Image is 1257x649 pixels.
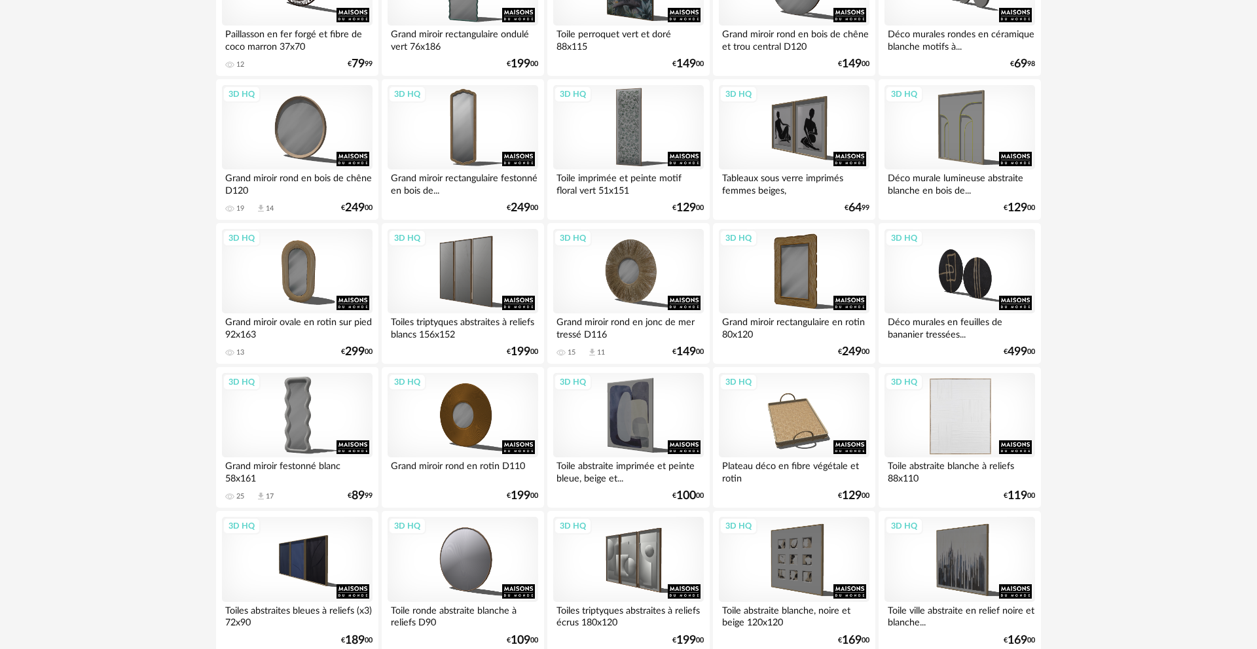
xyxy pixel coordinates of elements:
div: Grand miroir ovale en rotin sur pied 92x163 [222,313,373,340]
div: € 99 [348,491,373,500]
span: Download icon [256,203,266,213]
div: € 00 [1004,491,1035,500]
div: 3D HQ [388,374,426,391]
div: Déco murale lumineuse abstraite blanche en bois de... [884,169,1035,196]
div: € 00 [507,491,538,500]
div: 17 [266,492,274,501]
div: € 00 [672,636,704,645]
div: € 99 [348,60,373,69]
div: Toiles triptyques abstraites à reliefs blancs 156x152 [388,313,538,340]
a: 3D HQ Toile abstraite blanche à reliefs 88x110 €11900 [879,367,1041,508]
div: Toile imprimée et peinte motif floral vert 51x151 [553,169,704,196]
span: 199 [676,636,696,645]
div: 19 [236,204,244,213]
a: 3D HQ Grand miroir rond en rotin D110 €19900 [382,367,544,508]
span: 149 [842,60,862,69]
span: 149 [676,347,696,357]
div: 3D HQ [554,86,592,103]
div: 3D HQ [223,230,261,247]
div: Tableaux sous verre imprimés femmes beiges, [DEMOGRAPHIC_DATA]... [719,169,869,196]
div: Déco murales rondes en céramique blanche motifs à... [884,26,1035,52]
div: € 00 [341,347,373,357]
div: Grand miroir rectangulaire festonné en bois de... [388,169,538,196]
a: 3D HQ Toile imprimée et peinte motif floral vert 51x151 €12900 [547,79,710,220]
div: 3D HQ [720,230,757,247]
div: € 98 [1010,60,1035,69]
span: 299 [345,347,365,357]
a: 3D HQ Grand miroir festonné blanc 58x161 25 Download icon 17 €8999 [216,367,378,508]
span: 109 [511,636,530,645]
span: 64 [848,203,862,213]
div: 3D HQ [554,230,592,247]
div: € 00 [672,491,704,500]
div: Toiles abstraites bleues à reliefs (x3) 72x90 [222,602,373,628]
div: € 00 [672,60,704,69]
div: Grand miroir rond en jonc de mer tressé D116 [553,313,704,340]
div: 3D HQ [388,517,426,535]
a: 3D HQ Tableaux sous verre imprimés femmes beiges, [DEMOGRAPHIC_DATA]... €6499 [713,79,875,220]
div: € 00 [838,636,869,645]
a: 3D HQ Déco murale lumineuse abstraite blanche en bois de... €12900 [879,79,1041,220]
div: 3D HQ [720,374,757,391]
span: 149 [676,60,696,69]
div: Paillasson en fer forgé et fibre de coco marron 37x70 [222,26,373,52]
span: 169 [842,636,862,645]
div: Grand miroir festonné blanc 58x161 [222,457,373,483]
span: 100 [676,491,696,500]
span: 199 [511,60,530,69]
span: 199 [511,347,530,357]
div: 3D HQ [720,517,757,535]
div: Toile perroquet vert et doré 88x115 [553,26,704,52]
a: 3D HQ Grand miroir rectangulaire en rotin 80x120 €24900 [713,223,875,364]
span: 499 [1008,347,1027,357]
a: 3D HQ Grand miroir rectangulaire festonné en bois de... €24900 [382,79,544,220]
div: € 00 [507,347,538,357]
span: 249 [345,203,365,213]
div: € 99 [845,203,869,213]
span: 199 [511,491,530,500]
span: 249 [842,347,862,357]
a: 3D HQ Grand miroir rond en bois de chêne D120 19 Download icon 14 €24900 [216,79,378,220]
a: 3D HQ Plateau déco en fibre végétale et rotin €12900 [713,367,875,508]
div: Toile ronde abstraite blanche à reliefs D90 [388,602,538,628]
div: 3D HQ [720,86,757,103]
div: € 00 [507,636,538,645]
span: 89 [352,491,365,500]
span: 189 [345,636,365,645]
div: 3D HQ [885,374,923,391]
span: Download icon [256,491,266,501]
div: 3D HQ [554,374,592,391]
div: 3D HQ [554,517,592,535]
a: 3D HQ Grand miroir ovale en rotin sur pied 92x163 13 €29900 [216,223,378,364]
span: 129 [842,491,862,500]
div: 3D HQ [885,230,923,247]
div: € 00 [838,347,869,357]
div: € 00 [672,203,704,213]
div: € 00 [1004,203,1035,213]
div: 3D HQ [885,517,923,535]
div: 15 [568,348,575,357]
a: 3D HQ Grand miroir rond en jonc de mer tressé D116 15 Download icon 11 €14900 [547,223,710,364]
div: Toiles triptyques abstraites à reliefs écrus 180x120 [553,602,704,628]
div: 3D HQ [388,86,426,103]
div: Déco murales en feuilles de bananier tressées... [884,313,1035,340]
div: 13 [236,348,244,357]
div: € 00 [341,636,373,645]
div: € 00 [341,203,373,213]
div: Grand miroir rectangulaire en rotin 80x120 [719,313,869,340]
div: € 00 [1004,636,1035,645]
div: Grand miroir rond en rotin D110 [388,457,538,483]
div: 3D HQ [388,230,426,247]
div: € 00 [838,60,869,69]
div: 11 [597,348,605,357]
div: Toile abstraite blanche, noire et beige 120x120 [719,602,869,628]
div: Grand miroir rond en bois de chêne et trou central D120 [719,26,869,52]
div: Grand miroir rond en bois de chêne D120 [222,169,373,196]
span: 79 [352,60,365,69]
a: 3D HQ Toile abstraite imprimée et peinte bleue, beige et... €10000 [547,367,710,508]
div: € 00 [1004,347,1035,357]
div: Grand miroir rectangulaire ondulé vert 76x186 [388,26,538,52]
span: Download icon [587,347,597,357]
div: Toile abstraite blanche à reliefs 88x110 [884,457,1035,483]
span: 249 [511,203,530,213]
